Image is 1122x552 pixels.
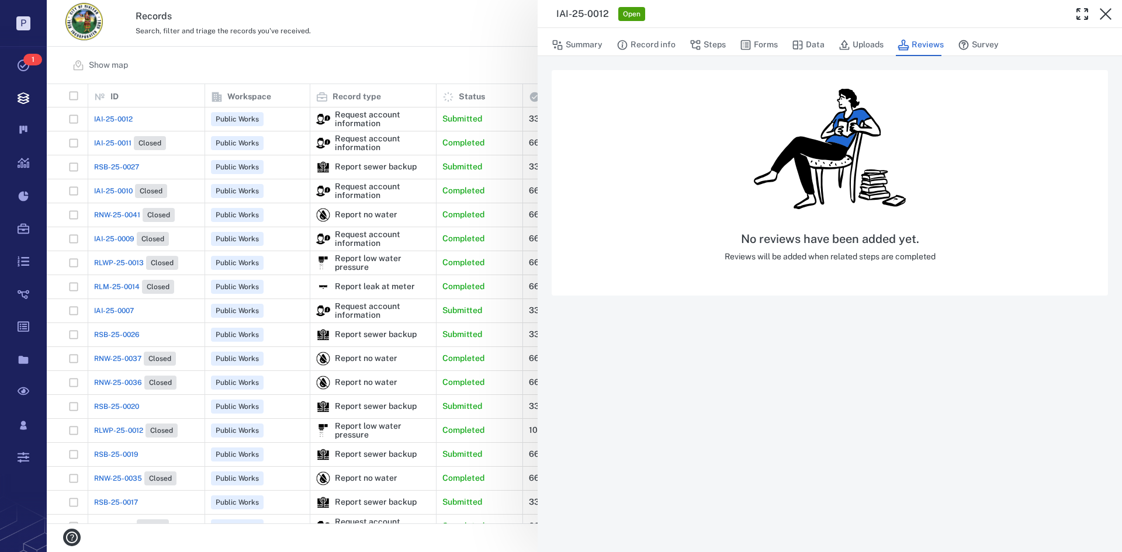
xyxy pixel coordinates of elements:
[552,34,602,56] button: Summary
[792,34,825,56] button: Data
[898,34,944,56] button: Reviews
[740,34,778,56] button: Forms
[23,54,42,65] span: 1
[1071,2,1094,26] button: Toggle Fullscreen
[26,8,50,19] span: Help
[690,34,726,56] button: Steps
[617,34,676,56] button: Record info
[16,16,30,30] p: P
[621,9,643,19] span: Open
[839,34,884,56] button: Uploads
[725,251,936,263] p: Reviews will be added when related steps are completed
[556,7,609,21] h3: IAI-25-0012
[1094,2,1117,26] button: Close
[725,232,936,247] h5: No reviews have been added yet.
[958,34,999,56] button: Survey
